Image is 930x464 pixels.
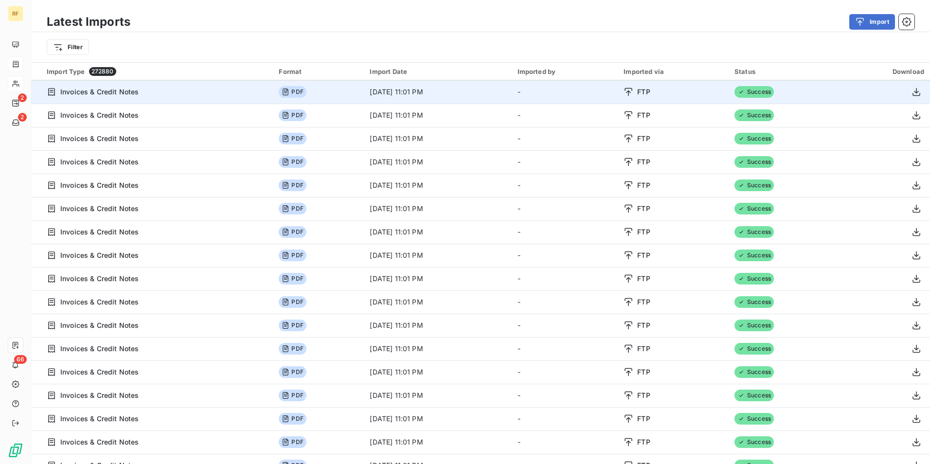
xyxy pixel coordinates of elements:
td: - [512,267,618,290]
span: Success [734,390,774,401]
td: - [512,104,618,127]
span: FTP [637,204,650,214]
td: [DATE] 11:01 PM [364,174,511,197]
span: FTP [637,391,650,400]
td: [DATE] 11:01 PM [364,384,511,407]
span: PDF [279,320,306,331]
span: Invoices & Credit Notes [60,227,139,237]
span: FTP [637,414,650,424]
span: PDF [279,413,306,425]
td: [DATE] 11:01 PM [364,150,511,174]
span: Success [734,133,774,144]
span: FTP [637,437,650,447]
span: PDF [279,179,306,191]
span: PDF [279,436,306,448]
span: Invoices & Credit Notes [60,250,139,260]
span: Success [734,109,774,121]
div: Format [279,68,358,75]
span: PDF [279,226,306,238]
td: [DATE] 11:01 PM [364,360,511,384]
td: - [512,197,618,220]
div: Status [734,68,832,75]
span: Success [734,179,774,191]
td: - [512,150,618,174]
span: FTP [637,250,650,260]
td: [DATE] 11:01 PM [364,314,511,337]
span: Invoices & Credit Notes [60,367,139,377]
span: PDF [279,109,306,121]
span: Invoices & Credit Notes [60,344,139,354]
td: [DATE] 11:01 PM [364,127,511,150]
td: - [512,127,618,150]
td: [DATE] 11:01 PM [364,430,511,454]
td: [DATE] 11:01 PM [364,407,511,430]
span: PDF [279,343,306,355]
span: Invoices & Credit Notes [60,297,139,307]
span: 2 [18,113,27,122]
span: PDF [279,296,306,308]
span: Invoices & Credit Notes [60,87,139,97]
span: Invoices & Credit Notes [60,414,139,424]
span: Success [734,226,774,238]
td: [DATE] 11:01 PM [364,244,511,267]
img: Logo LeanPay [8,443,23,458]
td: - [512,407,618,430]
td: [DATE] 11:01 PM [364,104,511,127]
td: - [512,314,618,337]
span: Success [734,413,774,425]
td: [DATE] 11:01 PM [364,80,511,104]
span: PDF [279,250,306,261]
span: FTP [637,157,650,167]
button: Filter [47,39,89,55]
td: [DATE] 11:01 PM [364,197,511,220]
span: PDF [279,366,306,378]
td: - [512,337,618,360]
div: RF [8,6,23,21]
span: PDF [279,156,306,168]
td: - [512,290,618,314]
span: PDF [279,390,306,401]
span: Success [734,86,774,98]
span: FTP [637,297,650,307]
h3: Latest Imports [47,13,130,31]
span: Invoices & Credit Notes [60,204,139,214]
td: - [512,384,618,407]
span: FTP [637,87,650,97]
span: FTP [637,180,650,190]
td: - [512,244,618,267]
span: Invoices & Credit Notes [60,321,139,330]
span: Success [734,320,774,331]
span: PDF [279,273,306,285]
span: Invoices & Credit Notes [60,437,139,447]
td: - [512,430,618,454]
td: [DATE] 11:01 PM [364,290,511,314]
span: PDF [279,203,306,214]
span: Invoices & Credit Notes [60,134,139,143]
span: Success [734,203,774,214]
iframe: Intercom live chat [897,431,920,454]
span: PDF [279,133,306,144]
span: Success [734,250,774,261]
span: FTP [637,110,650,120]
span: Invoices & Credit Notes [60,110,139,120]
span: Invoices & Credit Notes [60,391,139,400]
span: 2 [18,93,27,102]
span: Success [734,156,774,168]
span: FTP [637,367,650,377]
a: 2 [8,115,23,130]
span: PDF [279,86,306,98]
div: Imported by [518,68,612,75]
span: 272880 [89,67,116,76]
td: [DATE] 11:01 PM [364,267,511,290]
span: Success [734,366,774,378]
span: Success [734,343,774,355]
div: Import Type [47,67,267,76]
a: 2 [8,95,23,111]
span: Invoices & Credit Notes [60,274,139,284]
td: - [512,220,618,244]
span: FTP [637,344,650,354]
div: Import Date [370,68,505,75]
div: Imported via [624,68,723,75]
td: - [512,174,618,197]
td: [DATE] 11:01 PM [364,337,511,360]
